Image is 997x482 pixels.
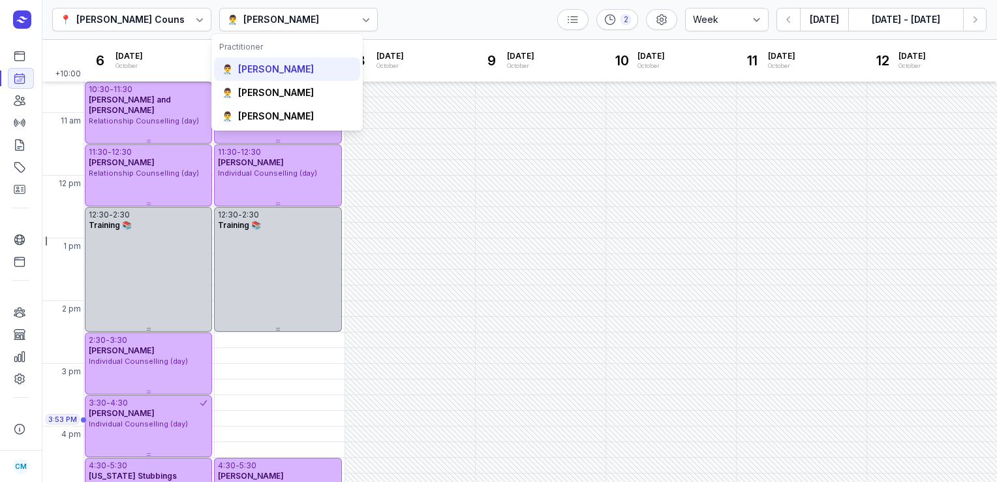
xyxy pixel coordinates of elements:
[112,147,132,157] div: 12:30
[222,86,233,99] div: 👨‍⚕️
[239,460,256,471] div: 5:30
[637,51,665,61] span: [DATE]
[115,61,143,71] div: October
[237,147,241,157] div: -
[108,147,112,157] div: -
[611,50,632,71] div: 10
[218,460,236,471] div: 4:30
[800,8,848,31] button: [DATE]
[238,63,314,76] div: [PERSON_NAME]
[236,460,239,471] div: -
[238,110,314,123] div: [PERSON_NAME]
[89,471,177,481] span: [US_STATE] Stubbings
[243,12,319,27] div: [PERSON_NAME]
[114,84,132,95] div: 11:30
[89,460,106,471] div: 4:30
[507,51,534,61] span: [DATE]
[106,398,110,408] div: -
[89,345,155,355] span: [PERSON_NAME]
[63,241,81,251] span: 1 pm
[89,50,110,71] div: 6
[218,157,284,167] span: [PERSON_NAME]
[621,14,631,25] div: 2
[61,116,81,126] span: 11 am
[60,12,71,27] div: 📍
[238,210,242,220] div: -
[110,84,114,95] div: -
[376,51,404,61] span: [DATE]
[89,357,188,366] span: Individual Counselling (day)
[227,12,238,27] div: 👨‍⚕️
[89,220,132,230] span: Training 📚
[637,61,665,71] div: October
[89,116,199,125] span: Relationship Counselling (day)
[898,61,926,71] div: October
[481,50,502,71] div: 9
[110,335,127,345] div: 3:30
[89,419,188,428] span: Individual Counselling (day)
[89,84,110,95] div: 10:30
[55,69,84,82] span: +10:00
[872,50,893,71] div: 12
[61,366,81,377] span: 3 pm
[106,460,110,471] div: -
[109,210,113,220] div: -
[222,110,233,123] div: 👨‍⚕️
[898,51,926,61] span: [DATE]
[59,178,81,189] span: 12 pm
[768,61,795,71] div: October
[89,95,171,115] span: [PERSON_NAME] and [PERSON_NAME]
[218,210,238,220] div: 12:30
[218,147,237,157] div: 11:30
[218,220,261,230] span: Training 📚
[106,335,110,345] div: -
[113,210,130,220] div: 2:30
[115,51,143,61] span: [DATE]
[222,63,233,76] div: 👨‍⚕️
[48,414,77,425] span: 3:53 PM
[89,210,109,220] div: 12:30
[110,460,127,471] div: 5:30
[89,169,199,178] span: Relationship Counselling (day)
[15,458,27,474] span: CM
[89,335,106,345] div: 2:30
[242,210,259,220] div: 2:30
[219,42,355,52] div: Practitioner
[376,61,404,71] div: October
[89,147,108,157] div: 11:30
[218,169,317,178] span: Individual Counselling (day)
[61,429,81,440] span: 4 pm
[218,471,284,481] span: [PERSON_NAME]
[742,50,763,71] div: 11
[848,8,963,31] button: [DATE] - [DATE]
[89,157,155,167] span: [PERSON_NAME]
[507,61,534,71] div: October
[62,304,81,314] span: 2 pm
[768,51,795,61] span: [DATE]
[89,408,155,418] span: [PERSON_NAME]
[110,398,128,408] div: 4:30
[76,12,210,27] div: [PERSON_NAME] Counselling
[238,86,314,99] div: [PERSON_NAME]
[241,147,261,157] div: 12:30
[89,398,106,408] div: 3:30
